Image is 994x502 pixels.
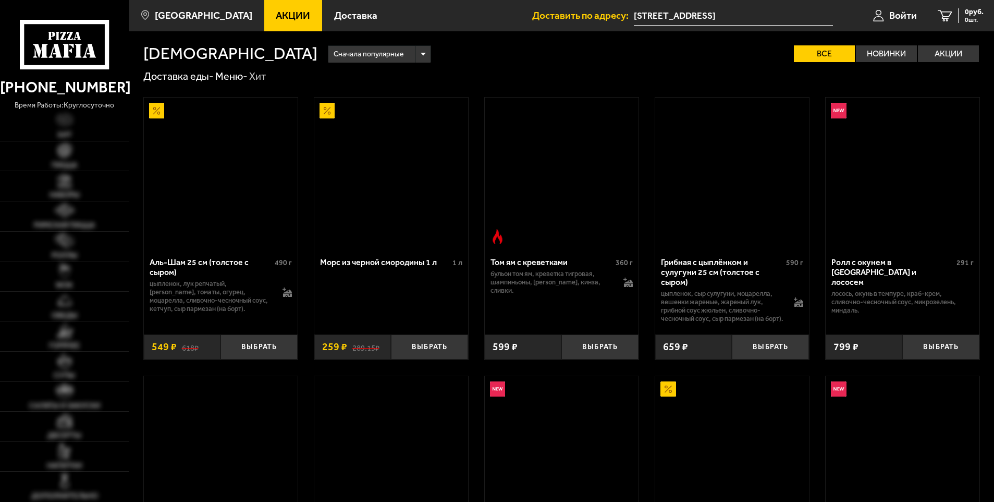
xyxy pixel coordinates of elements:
[52,252,78,259] span: Роллы
[634,6,832,26] input: Ваш адрес доставки
[150,257,272,277] div: Аль-Шам 25 см (толстое с сыром)
[144,98,298,249] a: АкционныйАль-Шам 25 см (толстое с сыром)
[29,402,100,410] span: Салаты и закуски
[889,10,917,20] span: Войти
[275,258,292,267] span: 490 г
[320,103,335,118] img: Акционный
[52,312,78,319] span: Обеды
[149,103,165,118] img: Акционный
[660,381,676,397] img: Акционный
[965,17,984,23] span: 0 шт.
[831,290,974,315] p: лосось, окунь в темпуре, краб-крем, сливочно-чесночный соус, микрозелень, миндаль.
[616,258,633,267] span: 360 г
[965,8,984,16] span: 0 руб.
[490,270,613,295] p: бульон том ям, креветка тигровая, шампиньоны, [PERSON_NAME], кинза, сливки.
[143,70,214,82] a: Доставка еды-
[220,334,298,360] button: Выбрать
[902,334,979,360] button: Выбрать
[54,372,75,379] span: Супы
[334,10,377,20] span: Доставка
[490,229,506,245] img: Острое блюдо
[56,282,73,289] span: WOK
[314,98,468,249] a: АкционныйМорс из черной смородины 1 л
[532,10,634,20] span: Доставить по адресу:
[276,10,310,20] span: Акции
[155,10,252,20] span: [GEOGRAPHIC_DATA]
[334,44,403,64] span: Сначала популярные
[732,334,809,360] button: Выбрать
[47,462,82,470] span: Напитки
[47,432,81,439] span: Десерты
[663,342,688,352] span: 659 ₽
[493,342,518,352] span: 599 ₽
[52,162,77,169] span: Пицца
[826,98,979,249] a: НовинкаРолл с окунем в темпуре и лососем
[490,381,506,397] img: Новинка
[143,45,317,62] h1: [DEMOGRAPHIC_DATA]
[391,334,468,360] button: Выбрать
[31,493,98,500] span: Дополнительно
[34,222,95,229] span: Римская пицца
[856,45,917,62] label: Новинки
[352,342,379,352] s: 289.15 ₽
[831,103,846,118] img: Новинка
[152,342,177,352] span: 549 ₽
[655,98,809,249] a: Грибная с цыплёнком и сулугуни 25 см (толстое с сыром)
[322,342,347,352] span: 259 ₽
[956,258,974,267] span: 291 г
[49,342,80,350] span: Горячее
[831,257,954,287] div: Ролл с окунем в [GEOGRAPHIC_DATA] и лососем
[182,342,199,352] s: 618 ₽
[833,342,858,352] span: 799 ₽
[918,45,979,62] label: Акции
[50,192,80,199] span: Наборы
[485,98,639,249] a: Острое блюдоТом ям с креветками
[215,70,248,82] a: Меню-
[634,6,832,26] span: Загородный проспект, 52А
[249,70,266,83] div: Хит
[150,280,273,313] p: цыпленок, лук репчатый, [PERSON_NAME], томаты, огурец, моцарелла, сливочно-чесночный соус, кетчуп...
[561,334,639,360] button: Выбрать
[320,257,450,267] div: Морс из черной смородины 1 л
[786,258,803,267] span: 590 г
[490,257,613,267] div: Том ям с креветками
[661,257,783,287] div: Грибная с цыплёнком и сулугуни 25 см (толстое с сыром)
[794,45,855,62] label: Все
[57,132,72,139] span: Хит
[661,290,784,323] p: цыпленок, сыр сулугуни, моцарелла, вешенки жареные, жареный лук, грибной соус Жюльен, сливочно-че...
[452,258,462,267] span: 1 л
[831,381,846,397] img: Новинка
